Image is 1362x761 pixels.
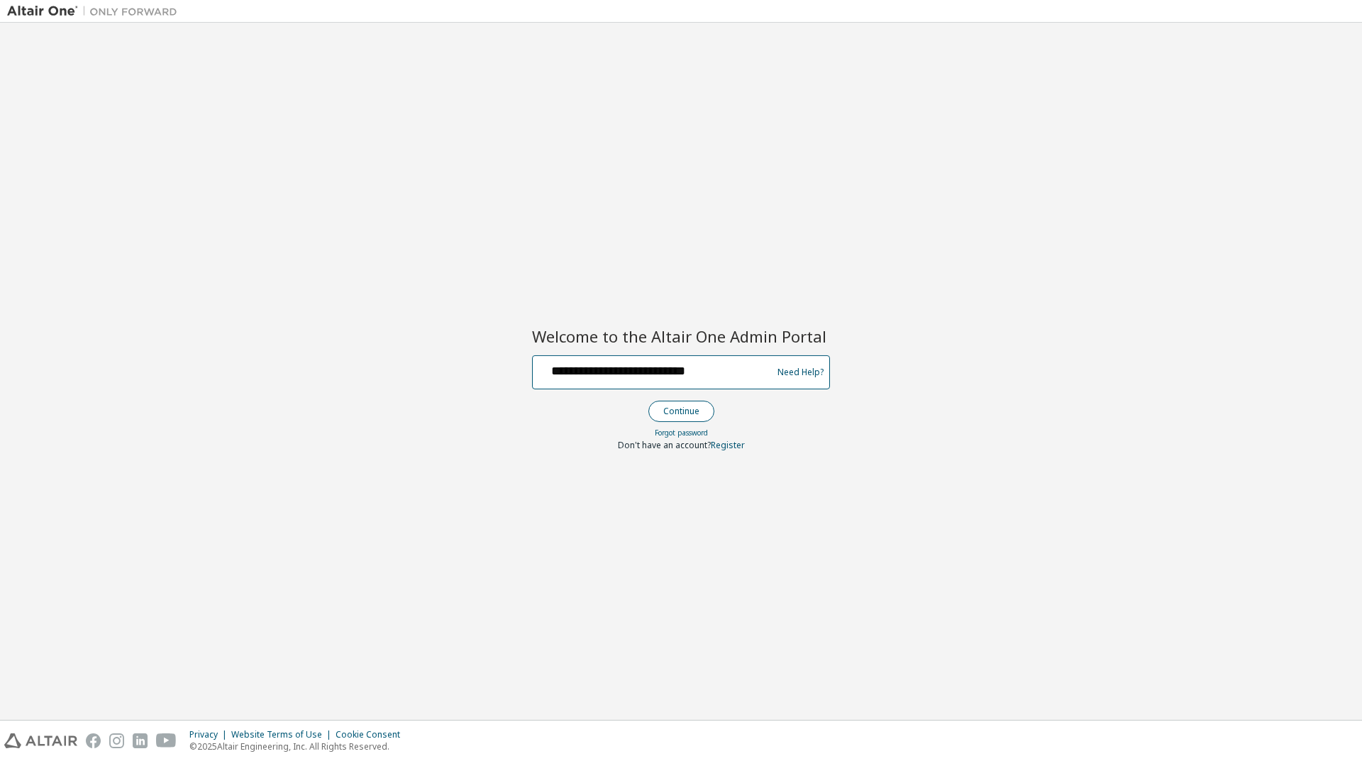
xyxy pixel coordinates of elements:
[711,439,745,451] a: Register
[655,428,708,438] a: Forgot password
[156,733,177,748] img: youtube.svg
[189,729,231,740] div: Privacy
[109,733,124,748] img: instagram.svg
[86,733,101,748] img: facebook.svg
[336,729,409,740] div: Cookie Consent
[189,740,409,752] p: © 2025 Altair Engineering, Inc. All Rights Reserved.
[133,733,148,748] img: linkedin.svg
[4,733,77,748] img: altair_logo.svg
[532,326,830,346] h2: Welcome to the Altair One Admin Portal
[7,4,184,18] img: Altair One
[648,401,714,422] button: Continue
[231,729,336,740] div: Website Terms of Use
[618,439,711,451] span: Don't have an account?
